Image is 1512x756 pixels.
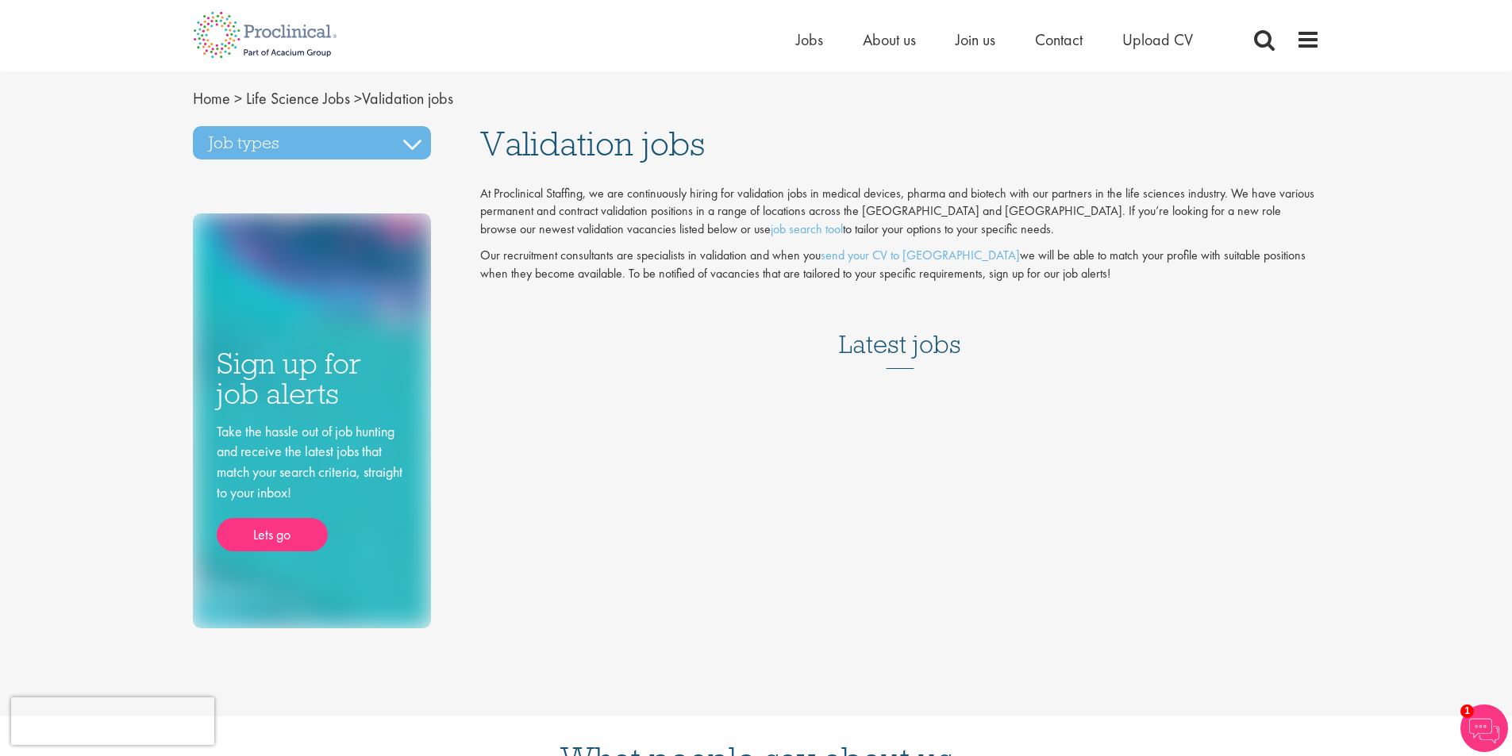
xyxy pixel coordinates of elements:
p: At Proclinical Staffing, we are continuously hiring for validation jobs in medical devices, pharm... [480,185,1320,240]
a: Contact [1035,29,1083,50]
a: Upload CV [1122,29,1193,50]
h3: Job types [193,126,431,159]
a: send your CV to [GEOGRAPHIC_DATA] [821,247,1020,263]
div: Take the hassle out of job hunting and receive the latest jobs that match your search criteria, s... [217,421,407,552]
span: Validation jobs [480,122,705,165]
span: Validation jobs [193,88,453,109]
a: breadcrumb link to Life Science Jobs [246,88,350,109]
a: Jobs [796,29,823,50]
h3: Sign up for job alerts [217,348,407,409]
a: About us [863,29,916,50]
a: breadcrumb link to Home [193,88,230,109]
span: 1 [1460,704,1474,718]
h3: Latest jobs [839,291,961,369]
a: Lets go [217,518,328,551]
iframe: reCAPTCHA [11,697,214,745]
img: Chatbot [1460,704,1508,752]
a: job search tool [771,221,843,237]
a: Join us [956,29,995,50]
span: > [234,88,242,109]
span: > [354,88,362,109]
p: Our recruitment consultants are specialists in validation and when you we will be able to match y... [480,247,1320,283]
